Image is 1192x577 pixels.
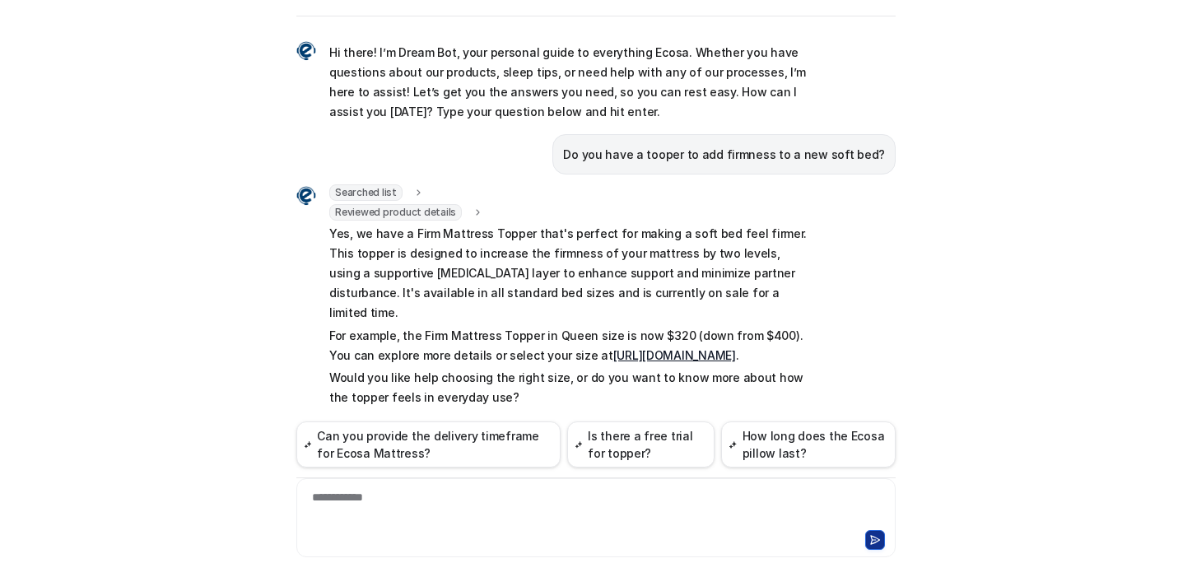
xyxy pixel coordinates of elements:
p: Hi there! I’m Dream Bot, your personal guide to everything Ecosa. Whether you have questions abou... [329,43,811,122]
img: Widget [296,186,316,206]
p: Yes, we have a Firm Mattress Topper that's perfect for making a soft bed feel firmer. This topper... [329,224,811,323]
button: How long does the Ecosa pillow last? [721,421,896,468]
span: Reviewed product details [329,204,462,221]
p: Would you like help choosing the right size, or do you want to know more about how the topper fee... [329,368,811,407]
p: Do you have a tooper to add firmness to a new soft bed? [563,145,885,165]
span: Searched list [329,184,403,201]
button: Can you provide the delivery timeframe for Ecosa Mattress? [296,421,561,468]
p: For example, the Firm Mattress Topper in Queen size is now $320 (down from $400). You can explore... [329,326,811,365]
img: Widget [296,41,316,61]
a: [URL][DOMAIN_NAME] [613,348,736,362]
button: Is there a free trial for topper? [567,421,715,468]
